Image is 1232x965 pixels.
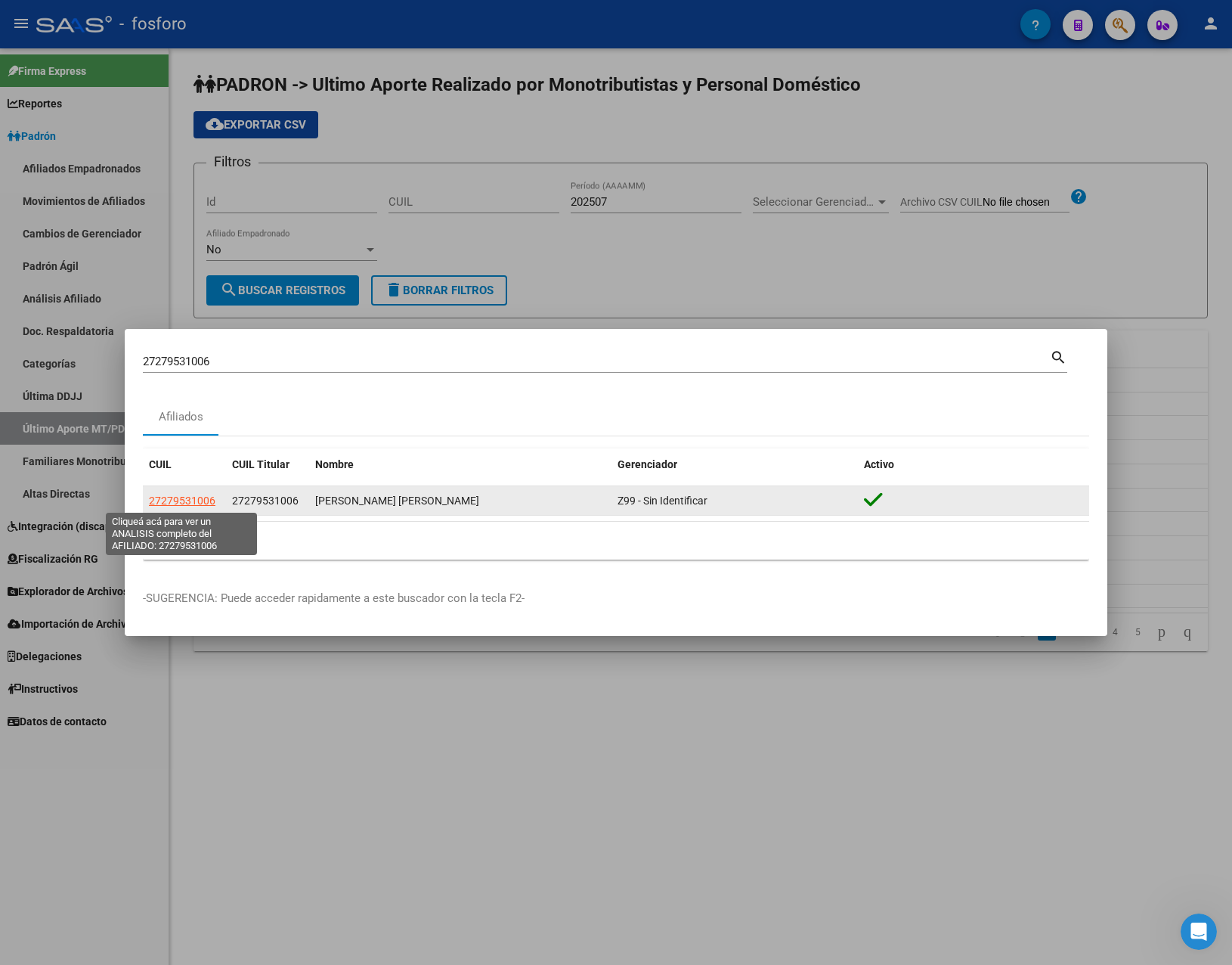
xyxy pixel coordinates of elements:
[143,590,1089,607] p: -SUGERENCIA: Puede acceder rapidamente a este buscador con la tecla F2-
[226,448,309,481] datatable-header-cell: CUIL Titular
[315,492,605,510] div: [PERSON_NAME] [PERSON_NAME]
[149,458,172,470] span: CUIL
[611,448,858,481] datatable-header-cell: Gerenciador
[315,458,354,470] span: Nombre
[309,448,611,481] datatable-header-cell: Nombre
[1050,347,1067,365] mat-icon: search
[143,522,1089,560] div: 1 total
[618,495,707,507] span: Z99 - Sin Identificar
[858,448,1089,481] datatable-header-cell: Activo
[1181,914,1217,950] iframe: Intercom live chat
[864,458,894,470] span: Activo
[232,495,299,507] span: 27279531006
[149,495,215,507] span: 27279531006
[143,448,226,481] datatable-header-cell: CUIL
[618,458,677,470] span: Gerenciador
[159,408,203,426] div: Afiliados
[232,458,289,470] span: CUIL Titular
